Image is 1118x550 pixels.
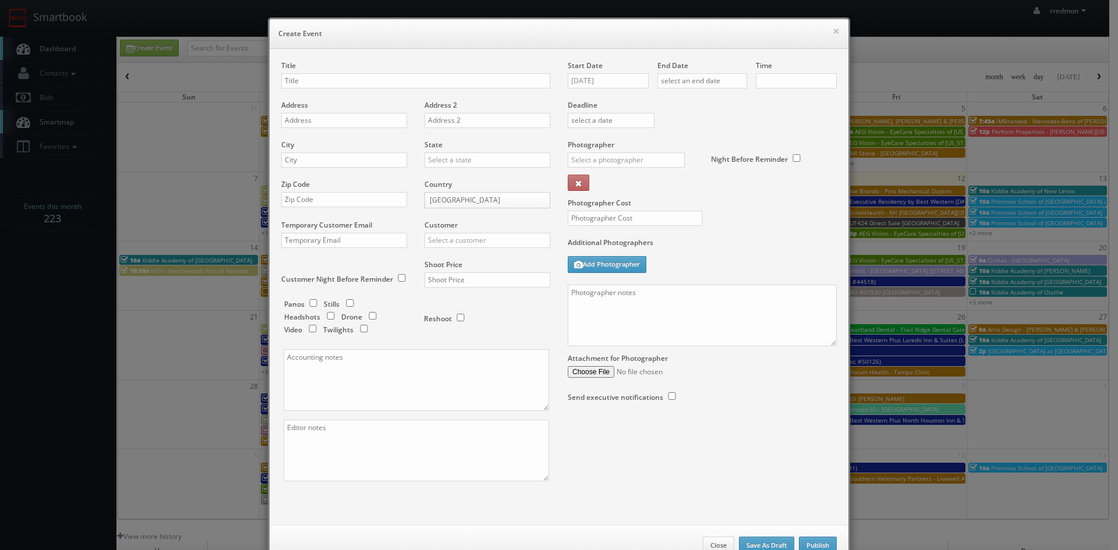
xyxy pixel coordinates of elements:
label: State [424,140,443,150]
label: Start Date [568,61,603,70]
label: Deadline [559,100,845,110]
input: Select a state [424,152,550,168]
label: City [281,140,294,150]
label: Attachment for Photographer [568,353,668,363]
label: Headshots [284,312,320,322]
input: select a date [568,113,654,128]
input: Select a customer [424,233,550,248]
a: [GEOGRAPHIC_DATA] [424,192,550,208]
label: Customer Night Before Reminder [281,274,393,284]
label: Send executive notifications [568,392,663,402]
input: Address 2 [424,113,550,128]
label: Photographer Cost [559,198,845,208]
input: Select a photographer [568,152,685,168]
input: Photographer Cost [568,211,702,226]
label: Reshoot [424,314,452,324]
h6: Create Event [278,28,840,40]
input: Zip Code [281,192,407,207]
label: End Date [657,61,688,70]
input: Title [281,73,550,88]
label: Additional Photographers [568,237,837,253]
button: Add Photographer [568,256,646,273]
label: Photographer [568,140,614,150]
label: Twilights [323,325,353,335]
button: × [833,27,840,35]
label: Time [756,61,772,70]
label: Address 2 [424,100,457,110]
label: Title [281,61,296,70]
label: Country [424,179,452,189]
input: select a date [568,73,649,88]
label: Stills [324,299,339,309]
label: Night Before Reminder [711,154,788,164]
input: City [281,152,407,168]
label: Drone [341,312,362,322]
label: Video [284,325,302,335]
label: Shoot Price [424,260,462,269]
input: select an end date [657,73,747,88]
label: Temporary Customer Email [281,220,372,230]
input: Temporary Email [281,233,407,248]
label: Customer [424,220,458,230]
label: Panos [284,299,305,309]
input: Shoot Price [424,272,550,288]
span: [GEOGRAPHIC_DATA] [430,193,535,208]
label: Zip Code [281,179,310,189]
label: Address [281,100,308,110]
input: Address [281,113,407,128]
